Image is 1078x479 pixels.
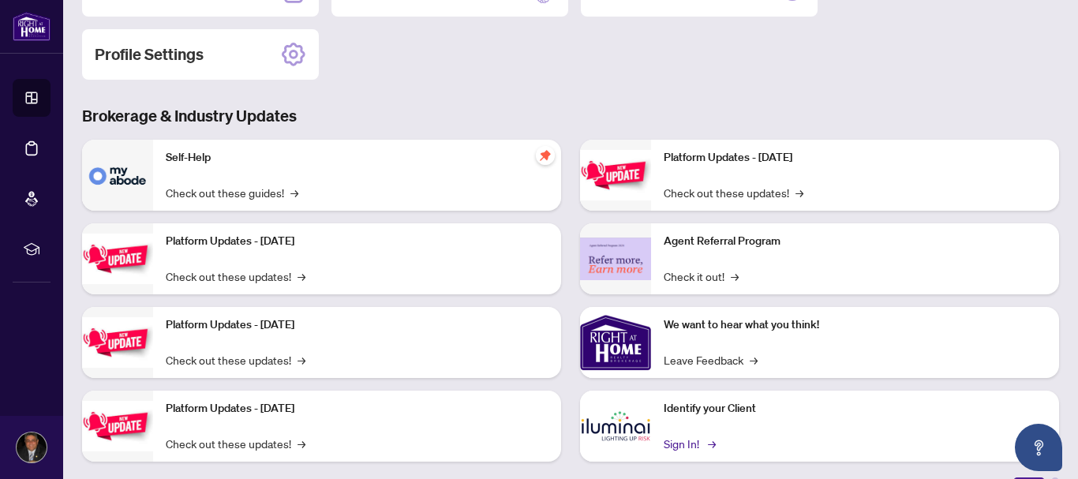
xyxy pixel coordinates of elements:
a: Check out these updates!→ [664,184,803,201]
img: Identify your Client [580,391,651,462]
p: Platform Updates - [DATE] [166,233,548,250]
a: Check out these guides!→ [166,184,298,201]
span: → [731,268,739,285]
img: We want to hear what you think! [580,307,651,378]
a: Check it out!→ [664,268,739,285]
span: → [708,435,716,452]
img: Self-Help [82,140,153,211]
p: Self-Help [166,149,548,167]
span: pushpin [536,146,555,165]
a: Check out these updates!→ [166,351,305,369]
img: Profile Icon [17,432,47,462]
h2: Profile Settings [95,43,204,65]
span: → [298,268,305,285]
img: Platform Updates - July 21, 2025 [82,317,153,367]
img: Platform Updates - July 8, 2025 [82,401,153,451]
span: → [750,351,758,369]
span: → [795,184,803,201]
a: Leave Feedback→ [664,351,758,369]
p: Agent Referral Program [664,233,1046,250]
button: Open asap [1015,424,1062,471]
img: Agent Referral Program [580,238,651,281]
a: Sign In!→ [664,435,713,452]
img: Platform Updates - June 23, 2025 [580,150,651,200]
p: We want to hear what you think! [664,316,1046,334]
h3: Brokerage & Industry Updates [82,105,1059,127]
p: Platform Updates - [DATE] [166,316,548,334]
span: → [298,351,305,369]
img: logo [13,12,51,41]
p: Platform Updates - [DATE] [166,400,548,417]
p: Platform Updates - [DATE] [664,149,1046,167]
a: Check out these updates!→ [166,435,305,452]
a: Check out these updates!→ [166,268,305,285]
span: → [290,184,298,201]
img: Platform Updates - September 16, 2025 [82,234,153,283]
p: Identify your Client [664,400,1046,417]
span: → [298,435,305,452]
